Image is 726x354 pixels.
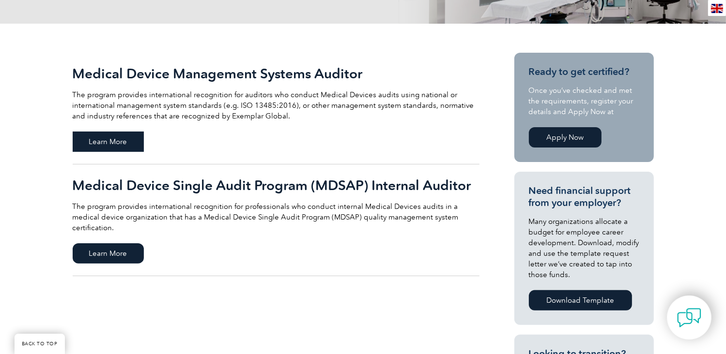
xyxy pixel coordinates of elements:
a: Download Template [529,290,632,310]
a: Apply Now [529,127,602,147]
a: Medical Device Management Systems Auditor The program provides international recognition for audi... [73,53,479,164]
p: The program provides international recognition for professionals who conduct internal Medical Dev... [73,201,479,233]
span: Learn More [73,243,144,264]
p: The program provides international recognition for auditors who conduct Medical Devices audits us... [73,89,479,121]
p: Many organizations allocate a budget for employee career development. Download, modify and use th... [529,216,639,280]
p: Once you’ve checked and met the requirements, register your details and Apply Now at [529,85,639,117]
img: contact-chat.png [677,306,701,330]
span: Learn More [73,132,144,152]
a: BACK TO TOP [15,334,65,354]
h2: Medical Device Single Audit Program (MDSAP) Internal Auditor [73,177,479,193]
h3: Need financial support from your employer? [529,185,639,209]
h3: Ready to get certified? [529,66,639,78]
h2: Medical Device Management Systems Auditor [73,66,479,81]
img: en [711,4,723,13]
a: Medical Device Single Audit Program (MDSAP) Internal Auditor The program provides international r... [73,164,479,276]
